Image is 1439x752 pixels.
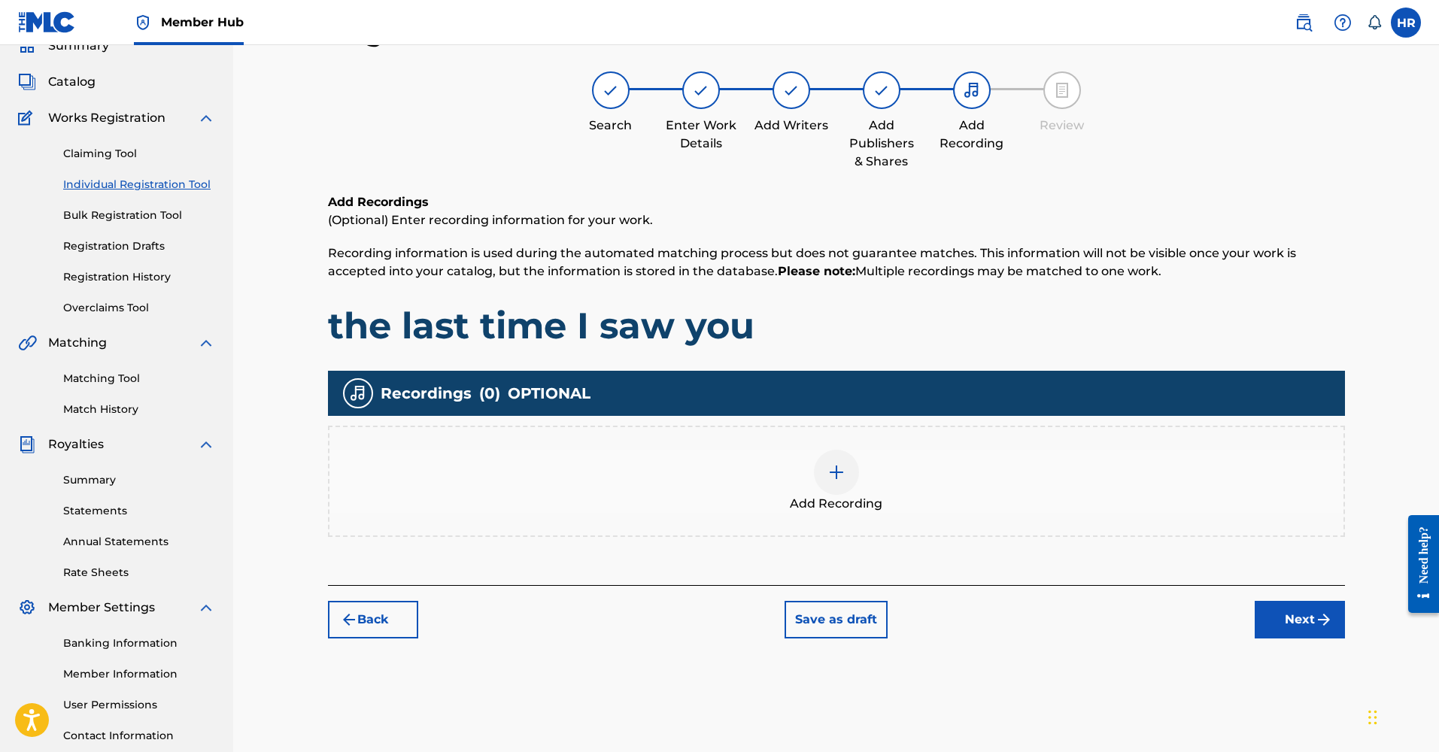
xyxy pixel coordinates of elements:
[1328,8,1358,38] div: Help
[18,73,36,91] img: Catalog
[63,565,215,581] a: Rate Sheets
[161,14,244,31] span: Member Hub
[790,495,882,513] span: Add Recording
[934,117,1009,153] div: Add Recording
[1391,8,1421,38] div: User Menu
[48,109,165,127] span: Works Registration
[48,435,104,453] span: Royalties
[778,264,855,278] strong: Please note:
[63,503,215,519] a: Statements
[827,463,845,481] img: add
[63,371,215,387] a: Matching Tool
[48,73,96,91] span: Catalog
[18,334,37,352] img: Matching
[328,213,653,227] span: (Optional) Enter recording information for your work.
[1255,601,1345,638] button: Next
[1368,695,1377,740] div: Drag
[63,472,215,488] a: Summary
[381,382,472,405] span: Recordings
[349,384,367,402] img: recording
[1315,611,1333,629] img: f7272a7cc735f4ea7f67.svg
[1289,8,1319,38] a: Public Search
[63,697,215,713] a: User Permissions
[785,601,888,638] button: Save as draft
[1397,502,1439,626] iframe: Resource Center
[328,193,1345,211] h6: Add Recordings
[63,402,215,417] a: Match History
[18,435,36,453] img: Royalties
[48,599,155,617] span: Member Settings
[63,666,215,682] a: Member Information
[63,208,215,223] a: Bulk Registration Tool
[197,334,215,352] img: expand
[340,611,358,629] img: 7ee5dd4eb1f8a8e3ef2f.svg
[963,81,981,99] img: step indicator icon for Add Recording
[18,599,36,617] img: Member Settings
[18,37,36,55] img: Summary
[197,435,215,453] img: expand
[692,81,710,99] img: step indicator icon for Enter Work Details
[18,37,109,55] a: SummarySummary
[328,246,1296,278] span: Recording information is used during the automated matching process but does not guarantee matche...
[602,81,620,99] img: step indicator icon for Search
[328,601,418,638] button: Back
[63,238,215,254] a: Registration Drafts
[63,146,215,162] a: Claiming Tool
[1025,117,1100,135] div: Review
[328,303,1345,348] h1: the last time I saw you
[1364,680,1439,752] iframe: Chat Widget
[782,81,800,99] img: step indicator icon for Add Writers
[63,534,215,550] a: Annual Statements
[573,117,648,135] div: Search
[508,382,590,405] span: OPTIONAL
[63,300,215,316] a: Overclaims Tool
[134,14,152,32] img: Top Rightsholder
[18,11,76,33] img: MLC Logo
[197,109,215,127] img: expand
[18,73,96,91] a: CatalogCatalog
[63,177,215,193] a: Individual Registration Tool
[1053,81,1071,99] img: step indicator icon for Review
[63,635,215,651] a: Banking Information
[1367,15,1382,30] div: Notifications
[48,334,107,352] span: Matching
[18,109,38,127] img: Works Registration
[63,269,215,285] a: Registration History
[63,728,215,744] a: Contact Information
[1334,14,1352,32] img: help
[663,117,739,153] div: Enter Work Details
[754,117,829,135] div: Add Writers
[873,81,891,99] img: step indicator icon for Add Publishers & Shares
[197,599,215,617] img: expand
[48,37,109,55] span: Summary
[1295,14,1313,32] img: search
[479,382,500,405] span: ( 0 )
[844,117,919,171] div: Add Publishers & Shares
